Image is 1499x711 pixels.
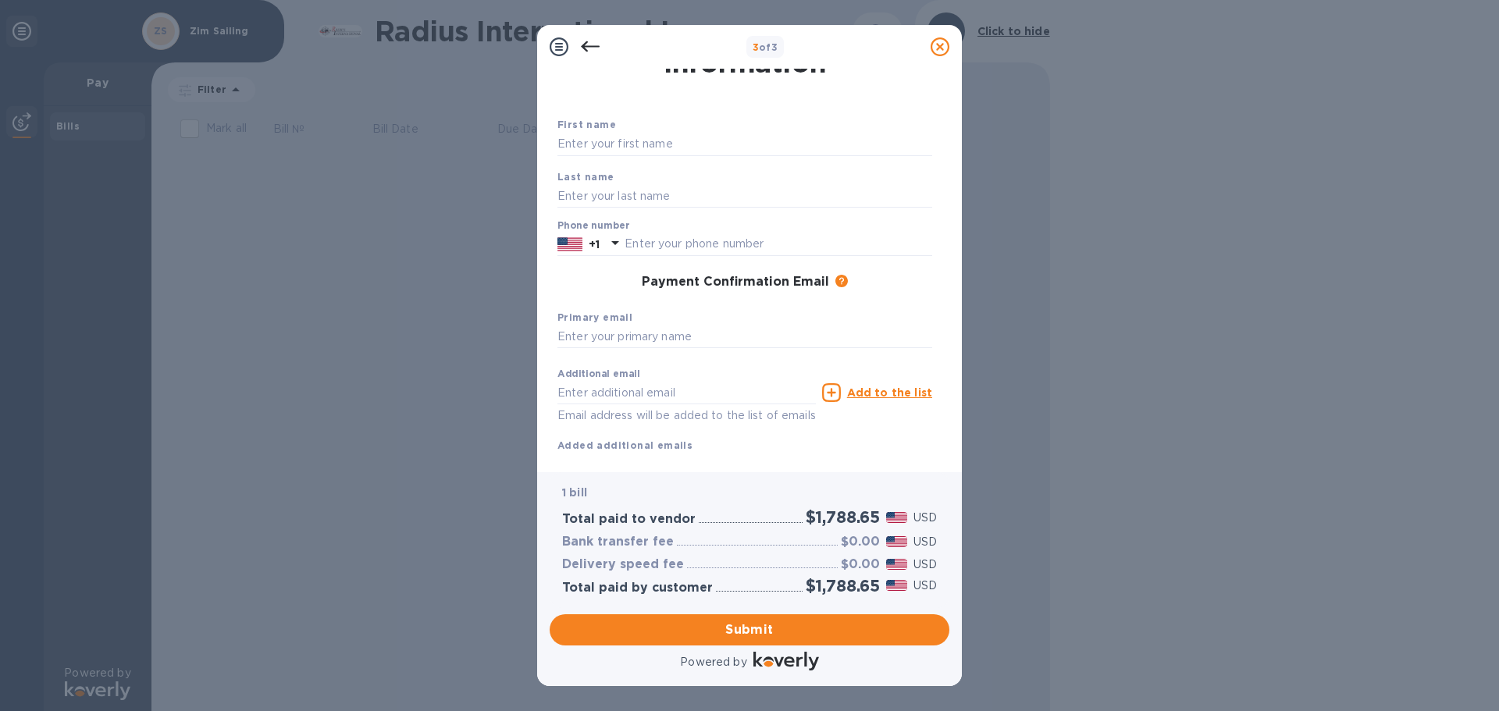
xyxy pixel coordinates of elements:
input: Enter your first name [557,133,932,156]
h1: Payment Contact Information [557,13,932,79]
img: USD [886,559,907,570]
p: +1 [589,236,600,252]
h3: Payment Confirmation Email [642,275,829,290]
h2: $1,788.65 [806,576,880,595]
p: USD [913,556,937,573]
span: 3 [753,41,759,53]
h3: Delivery speed fee [562,557,684,572]
p: Powered by [680,654,746,670]
p: USD [913,534,937,550]
h3: Total paid by customer [562,581,713,595]
label: Additional email [557,370,640,379]
p: USD [913,510,937,526]
p: USD [913,578,937,594]
b: First name [557,119,616,130]
h3: $0.00 [841,535,880,549]
span: Submit [562,620,937,639]
img: USD [886,580,907,591]
input: Enter your last name [557,184,932,208]
label: Phone number [557,222,629,231]
b: Added additional emails [557,439,693,451]
button: Submit [550,614,949,645]
h3: Total paid to vendor [562,512,696,527]
h3: $0.00 [841,557,880,572]
b: Primary email [557,311,632,323]
input: Enter your primary name [557,325,932,349]
p: Email address will be added to the list of emails [557,407,816,425]
img: Logo [753,652,819,670]
b: of 3 [753,41,778,53]
img: USD [886,512,907,523]
img: USD [886,536,907,547]
input: Enter your phone number [625,233,932,256]
h2: $1,788.65 [806,507,880,527]
img: US [557,236,582,253]
u: Add to the list [847,386,932,399]
b: Last name [557,171,614,183]
input: Enter additional email [557,381,816,404]
h3: Bank transfer fee [562,535,674,549]
b: 1 bill [562,486,587,499]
